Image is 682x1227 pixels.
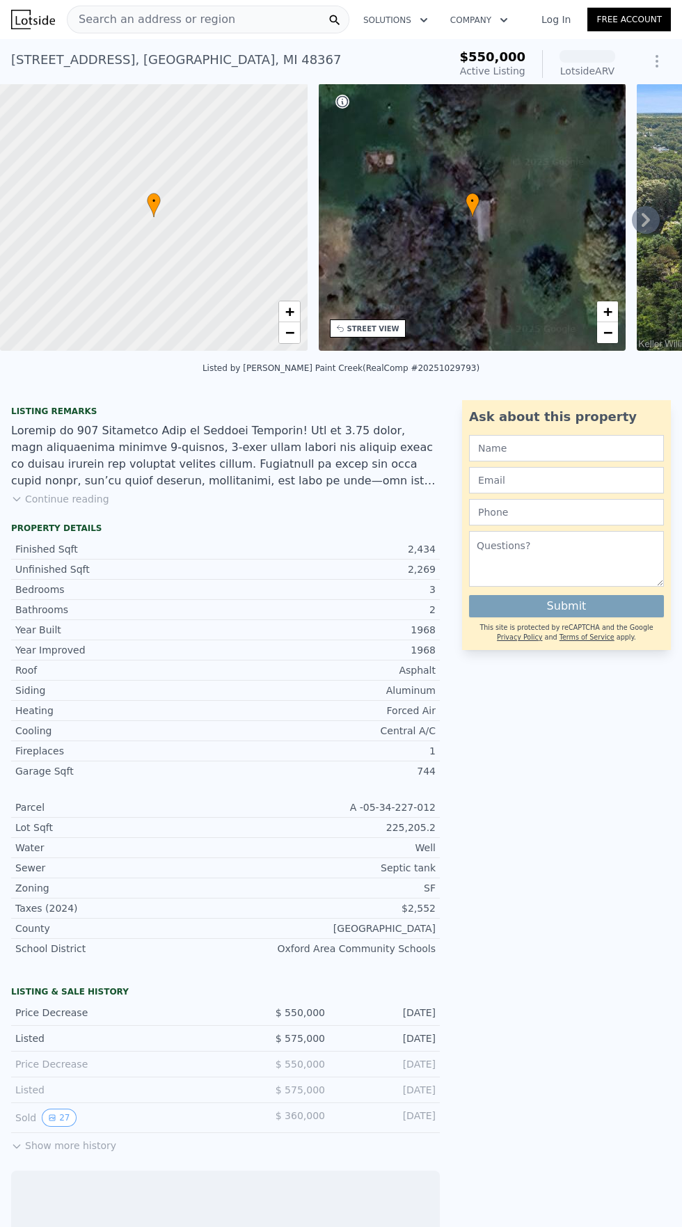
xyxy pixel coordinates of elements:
[15,643,225,657] div: Year Improved
[15,1083,214,1097] div: Listed
[225,841,436,855] div: Well
[603,303,612,320] span: +
[225,764,436,778] div: 744
[15,1057,214,1071] div: Price Decrease
[11,406,440,417] div: Listing remarks
[15,744,225,758] div: Fireplaces
[11,492,109,506] button: Continue reading
[352,8,439,33] button: Solutions
[11,50,341,70] div: [STREET_ADDRESS] , [GEOGRAPHIC_DATA] , MI 48367
[15,724,225,738] div: Cooling
[15,704,225,718] div: Heating
[587,8,671,31] a: Free Account
[15,623,225,637] div: Year Built
[225,562,436,576] div: 2,269
[466,193,479,217] div: •
[15,821,225,834] div: Lot Sqft
[225,663,436,677] div: Asphalt
[469,435,664,461] input: Name
[525,13,587,26] a: Log In
[597,322,618,343] a: Zoom out
[11,1133,116,1153] button: Show more history
[347,324,399,334] div: STREET VIEW
[336,1031,436,1045] div: [DATE]
[225,603,436,617] div: 2
[225,861,436,875] div: Septic tank
[15,1006,214,1020] div: Price Decrease
[225,542,436,556] div: 2,434
[597,301,618,322] a: Zoom in
[15,583,225,596] div: Bedrooms
[469,499,664,525] input: Phone
[459,49,525,64] span: $550,000
[225,704,436,718] div: Forced Air
[15,542,225,556] div: Finished Sqft
[225,643,436,657] div: 1968
[15,1109,214,1127] div: Sold
[15,603,225,617] div: Bathrooms
[15,562,225,576] div: Unfinished Sqft
[15,764,225,778] div: Garage Sqft
[225,744,436,758] div: 1
[603,324,612,341] span: −
[225,901,436,915] div: $2,552
[469,595,664,617] button: Submit
[225,683,436,697] div: Aluminum
[439,8,519,33] button: Company
[11,523,440,534] div: Property details
[279,322,300,343] a: Zoom out
[469,623,664,643] div: This site is protected by reCAPTCHA and the Google and apply.
[225,724,436,738] div: Central A/C
[68,11,235,28] span: Search an address or region
[15,881,225,895] div: Zoning
[147,195,161,207] span: •
[276,1110,325,1121] span: $ 360,000
[336,1006,436,1020] div: [DATE]
[225,821,436,834] div: 225,205.2
[225,921,436,935] div: [GEOGRAPHIC_DATA]
[466,195,479,207] span: •
[336,1083,436,1097] div: [DATE]
[336,1109,436,1127] div: [DATE]
[497,633,542,641] a: Privacy Policy
[11,422,440,489] div: Loremip do 907 Sitametco Adip el Seddoei Temporin! Utl et 3.75 dolor, magn aliquaenima minimve 9-...
[15,861,225,875] div: Sewer
[560,64,615,78] div: Lotside ARV
[42,1109,76,1127] button: View historical data
[276,1059,325,1070] span: $ 550,000
[279,301,300,322] a: Zoom in
[15,921,225,935] div: County
[469,407,664,427] div: Ask about this property
[15,901,225,915] div: Taxes (2024)
[15,663,225,677] div: Roof
[15,800,225,814] div: Parcel
[15,683,225,697] div: Siding
[643,47,671,75] button: Show Options
[460,65,525,77] span: Active Listing
[225,583,436,596] div: 3
[15,942,225,956] div: School District
[11,10,55,29] img: Lotside
[225,881,436,895] div: SF
[285,303,294,320] span: +
[469,467,664,493] input: Email
[147,193,161,217] div: •
[225,942,436,956] div: Oxford Area Community Schools
[276,1007,325,1018] span: $ 550,000
[203,363,479,373] div: Listed by [PERSON_NAME] Paint Creek (RealComp #20251029793)
[225,800,436,814] div: A -05-34-227-012
[225,623,436,637] div: 1968
[276,1084,325,1095] span: $ 575,000
[336,1057,436,1071] div: [DATE]
[560,633,614,641] a: Terms of Service
[285,324,294,341] span: −
[15,1031,214,1045] div: Listed
[11,986,440,1000] div: LISTING & SALE HISTORY
[276,1033,325,1044] span: $ 575,000
[15,841,225,855] div: Water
